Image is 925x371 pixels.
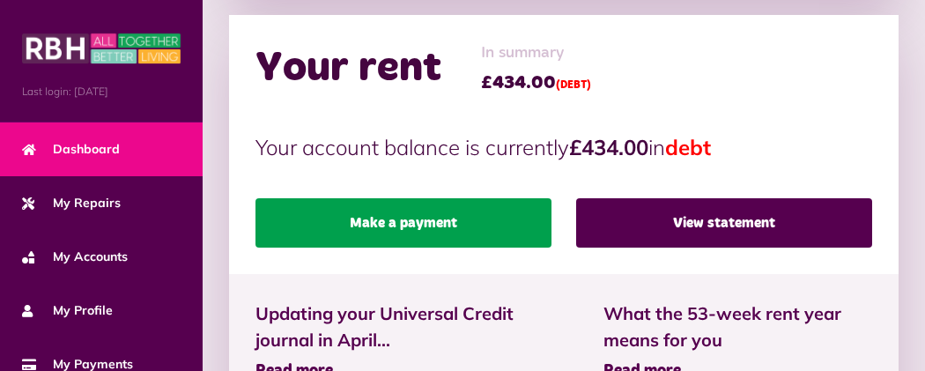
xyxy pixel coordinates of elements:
[22,84,181,100] span: Last login: [DATE]
[22,140,120,159] span: Dashboard
[556,80,591,91] span: (DEBT)
[22,248,128,266] span: My Accounts
[22,31,181,66] img: MyRBH
[481,70,591,96] span: £434.00
[665,134,711,160] span: debt
[255,198,551,248] a: Make a payment
[22,194,121,212] span: My Repairs
[569,134,648,160] strong: £434.00
[255,43,441,94] h2: Your rent
[576,198,872,248] a: View statement
[481,41,591,65] span: In summary
[255,301,551,353] span: Updating your Universal Credit journal in April...
[22,301,113,320] span: My Profile
[255,131,872,163] p: Your account balance is currently in
[603,301,872,353] span: What the 53-week rent year means for you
